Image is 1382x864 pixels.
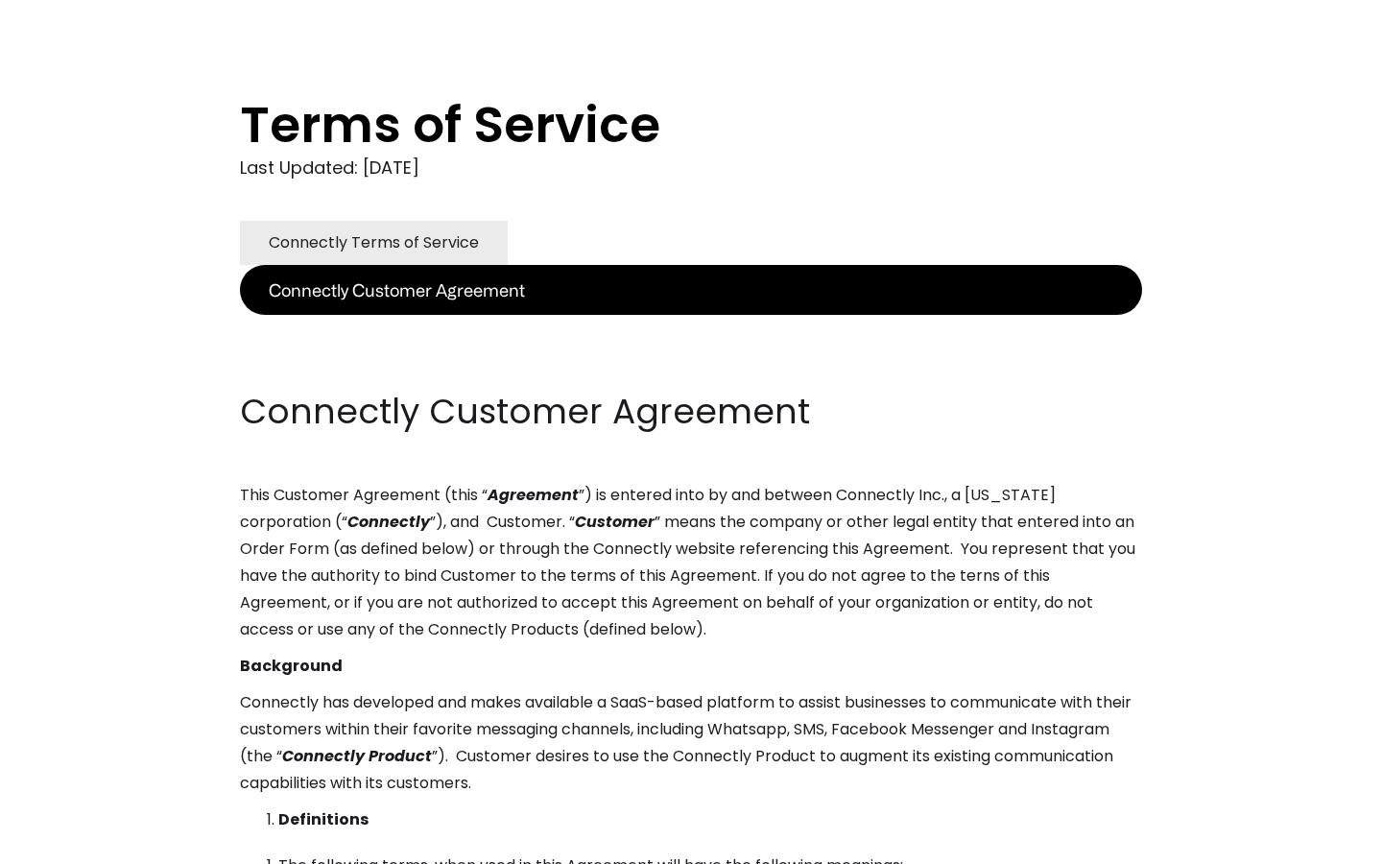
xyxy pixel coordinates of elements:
[282,745,432,767] em: Connectly Product
[240,655,343,677] strong: Background
[488,484,579,506] em: Agreement
[240,388,1142,436] h2: Connectly Customer Agreement
[240,351,1142,378] p: ‍
[240,96,1065,154] h1: Terms of Service
[240,482,1142,643] p: This Customer Agreement (this “ ”) is entered into by and between Connectly Inc., a [US_STATE] co...
[240,689,1142,797] p: Connectly has developed and makes available a SaaS-based platform to assist businesses to communi...
[240,154,1142,182] div: Last Updated: [DATE]
[240,315,1142,342] p: ‍
[269,276,525,303] div: Connectly Customer Agreement
[38,830,115,857] ul: Language list
[19,828,115,857] aside: Language selected: English
[278,808,369,830] strong: Definitions
[575,511,655,533] em: Customer
[347,511,430,533] em: Connectly
[269,229,479,256] div: Connectly Terms of Service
